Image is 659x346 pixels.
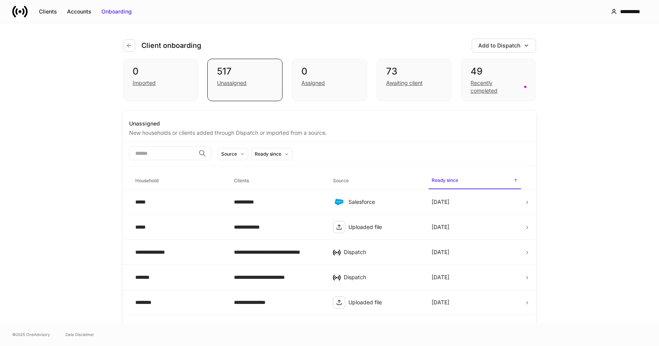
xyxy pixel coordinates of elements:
[429,173,521,189] span: Ready since
[133,65,188,78] div: 0
[231,173,323,189] span: Clients
[330,173,422,189] span: Source
[292,59,367,101] div: 0Assigned
[123,59,198,101] div: 0Imported
[39,8,57,15] div: Clients
[12,331,50,338] span: © 2025 OneAdvisory
[471,79,519,95] div: Recently completed
[96,5,137,18] button: Onboarding
[348,198,419,206] div: Salesforce
[301,79,325,87] div: Assigned
[34,5,62,18] button: Clients
[251,148,293,160] button: Ready since
[217,79,247,87] div: Unassigned
[132,173,225,189] span: Household
[377,59,452,101] div: 73Awaiting client
[141,41,201,50] h4: Client onboarding
[135,177,158,184] h6: Household
[344,273,419,281] div: Dispatch
[255,150,281,158] div: Ready since
[333,177,349,184] h6: Source
[66,331,94,338] a: Data Disclaimer
[234,177,249,184] h6: Clients
[301,65,357,78] div: 0
[461,59,536,101] div: 49Recently completed
[221,150,237,158] div: Source
[472,39,536,53] button: Add to Dispatch
[386,65,442,78] div: 73
[432,176,458,184] h6: Ready since
[129,127,530,137] div: New households or clients added through Dispatch or imported from a source.
[101,8,132,15] div: Onboarding
[62,5,96,18] button: Accounts
[432,273,449,281] p: [DATE]
[432,223,449,231] p: [DATE]
[432,299,449,306] p: [DATE]
[344,248,419,256] div: Dispatch
[133,79,156,87] div: Imported
[67,8,91,15] div: Accounts
[478,42,520,49] div: Add to Dispatch
[348,299,419,306] div: Uploaded file
[218,148,248,160] button: Source
[348,223,419,231] div: Uploaded file
[217,65,273,78] div: 517
[386,79,423,87] div: Awaiting client
[207,59,282,101] div: 517Unassigned
[129,120,530,127] div: Unassigned
[327,315,425,340] td: Other
[471,65,526,78] div: 49
[432,198,449,206] p: [DATE]
[432,248,449,256] p: [DATE]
